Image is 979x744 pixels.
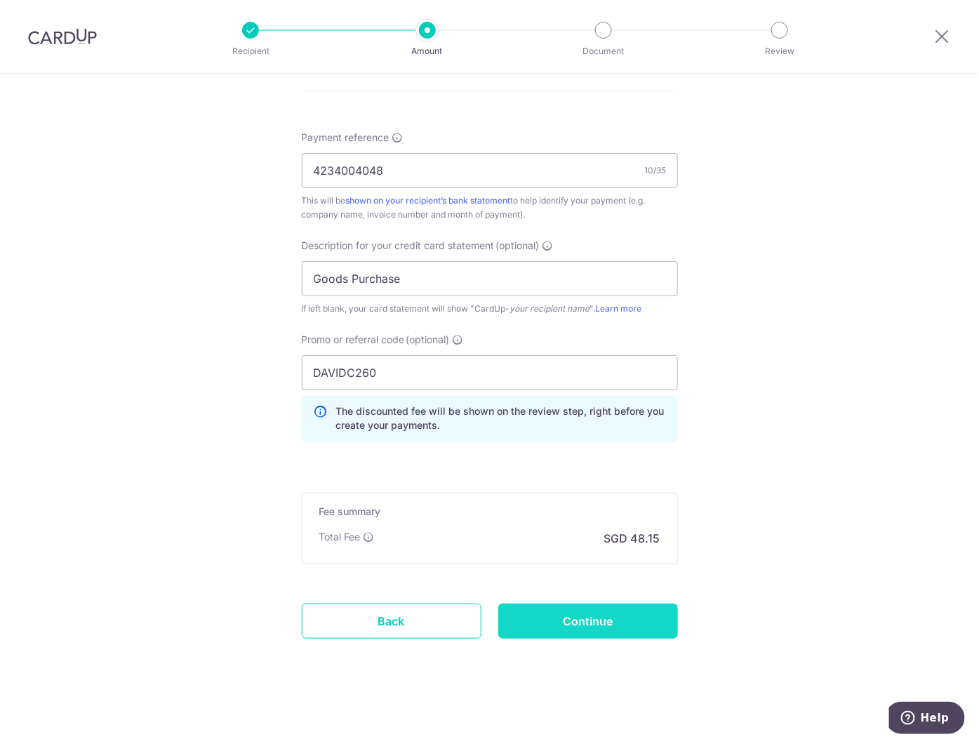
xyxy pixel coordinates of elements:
[645,164,667,178] div: 10/35
[596,303,642,314] a: Learn more
[346,195,511,206] a: shown on your recipient’s bank statement
[28,28,97,45] img: CardUp
[302,333,405,347] span: Promo or referral code
[319,530,361,544] p: Total Fee
[496,239,540,253] span: (optional)
[319,505,660,519] h5: Fee summary
[510,303,590,314] i: your recipient name
[302,194,678,222] div: This will be to help identify your payment (e.g. company name, invoice number and month of payment).
[336,405,666,433] p: The discounted fee will be shown on the review step, right before you create your payments.
[406,333,450,347] span: (optional)
[498,604,678,639] input: Continue
[604,530,660,547] p: SGD 48.15
[302,604,481,639] a: Back
[728,44,832,58] p: Review
[302,131,389,145] span: Payment reference
[302,302,678,316] div: If left blank, your card statement will show "CardUp- ".
[889,702,965,737] iframe: Opens a widget where you can find more information
[199,44,302,58] p: Recipient
[302,261,678,296] input: Example: Rent
[302,239,495,253] span: Description for your credit card statement
[375,44,479,58] p: Amount
[552,44,655,58] p: Document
